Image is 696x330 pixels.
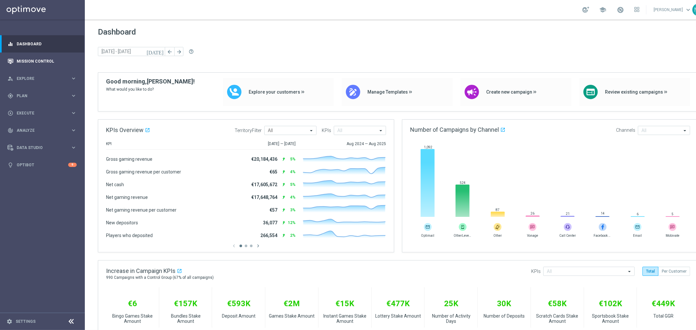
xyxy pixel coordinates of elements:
i: equalizer [8,41,13,47]
a: Settings [16,320,36,323]
div: Plan [8,93,70,99]
i: person_search [8,76,13,82]
button: person_search Explore keyboard_arrow_right [7,76,77,81]
button: gps_fixed Plan keyboard_arrow_right [7,93,77,98]
div: Optibot [8,156,77,173]
div: Analyze [8,127,70,133]
div: Explore [8,76,70,82]
span: Analyze [17,128,70,132]
span: keyboard_arrow_down [685,6,692,13]
i: gps_fixed [8,93,13,99]
a: Dashboard [17,35,77,52]
div: Dashboard [8,35,77,52]
div: Mission Control [8,52,77,70]
i: track_changes [8,127,13,133]
button: track_changes Analyze keyboard_arrow_right [7,128,77,133]
span: Explore [17,77,70,81]
button: equalizer Dashboard [7,41,77,47]
button: play_circle_outline Execute keyboard_arrow_right [7,111,77,116]
i: keyboard_arrow_right [70,75,77,82]
span: Data Studio [17,146,70,150]
div: Execute [8,110,70,116]
i: keyboard_arrow_right [70,127,77,133]
a: Optibot [17,156,68,173]
button: Mission Control [7,59,77,64]
button: lightbulb Optibot 9 [7,162,77,168]
span: Execute [17,111,70,115]
i: keyboard_arrow_right [70,144,77,151]
div: Data Studio [8,145,70,151]
i: lightbulb [8,162,13,168]
i: keyboard_arrow_right [70,110,77,116]
span: Plan [17,94,70,98]
span: school [599,6,606,13]
i: keyboard_arrow_right [70,93,77,99]
button: Data Studio keyboard_arrow_right [7,145,77,150]
div: 9 [68,163,77,167]
i: settings [7,319,12,324]
a: [PERSON_NAME]keyboard_arrow_down [653,5,692,15]
a: Mission Control [17,52,77,70]
i: play_circle_outline [8,110,13,116]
